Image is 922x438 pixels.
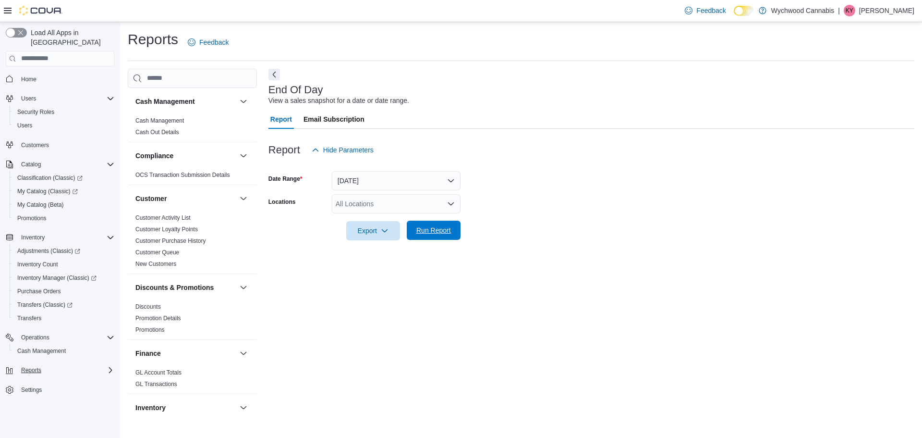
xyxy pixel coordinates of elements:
[681,1,729,20] a: Feedback
[13,286,65,297] a: Purchase Orders
[135,403,236,413] button: Inventory
[135,128,179,136] span: Cash Out Details
[17,108,54,116] span: Security Roles
[838,5,840,16] p: |
[128,212,257,274] div: Customer
[17,274,97,282] span: Inventory Manager (Classic)
[268,69,280,80] button: Next
[135,151,236,161] button: Compliance
[10,258,118,271] button: Inventory Count
[21,234,45,241] span: Inventory
[135,349,236,358] button: Finance
[13,186,114,197] span: My Catalog (Classic)
[17,261,58,268] span: Inventory Count
[135,97,195,106] h3: Cash Management
[238,193,249,204] button: Customer
[10,212,118,225] button: Promotions
[10,244,118,258] a: Adjustments (Classic)
[238,282,249,293] button: Discounts & Promotions
[13,272,100,284] a: Inventory Manager (Classic)
[13,213,114,224] span: Promotions
[238,96,249,107] button: Cash Management
[407,221,461,240] button: Run Report
[17,73,114,85] span: Home
[10,312,118,325] button: Transfers
[135,303,161,310] a: Discounts
[135,315,181,322] a: Promotion Details
[13,199,68,211] a: My Catalog (Beta)
[135,171,230,179] span: OCS Transaction Submission Details
[21,141,49,149] span: Customers
[17,139,53,151] a: Customers
[13,299,114,311] span: Transfers (Classic)
[17,214,47,222] span: Promotions
[21,334,49,341] span: Operations
[17,74,40,85] a: Home
[135,260,176,268] span: New Customers
[135,237,206,245] span: Customer Purchase History
[323,145,374,155] span: Hide Parameters
[268,198,296,206] label: Locations
[128,301,257,339] div: Discounts & Promotions
[268,84,323,96] h3: End Of Day
[2,92,118,105] button: Users
[135,214,191,221] a: Customer Activity List
[696,6,726,15] span: Feedback
[859,5,914,16] p: [PERSON_NAME]
[19,6,62,15] img: Cova
[17,288,61,295] span: Purchase Orders
[238,150,249,162] button: Compliance
[21,366,41,374] span: Reports
[13,120,36,131] a: Users
[2,383,118,397] button: Settings
[844,5,855,16] div: Kristina Yin
[128,30,178,49] h1: Reports
[238,348,249,359] button: Finance
[17,364,114,376] span: Reports
[135,249,179,256] span: Customer Queue
[135,249,179,256] a: Customer Queue
[21,75,36,83] span: Home
[135,381,177,388] a: GL Transactions
[135,238,206,244] a: Customer Purchase History
[135,261,176,267] a: New Customers
[13,120,114,131] span: Users
[135,225,198,233] span: Customer Loyalty Points
[6,68,114,422] nav: Complex example
[17,122,32,129] span: Users
[2,138,118,152] button: Customers
[17,139,114,151] span: Customers
[184,33,232,52] a: Feedback
[13,286,114,297] span: Purchase Orders
[268,175,303,183] label: Date Range
[2,158,118,171] button: Catalog
[17,301,73,309] span: Transfers (Classic)
[17,232,49,243] button: Inventory
[13,259,114,270] span: Inventory Count
[846,5,853,16] span: KY
[17,232,114,243] span: Inventory
[135,369,182,376] a: GL Account Totals
[17,93,114,104] span: Users
[17,174,83,182] span: Classification (Classic)
[10,119,118,132] button: Users
[238,402,249,413] button: Inventory
[268,96,409,106] div: View a sales snapshot for a date or date range.
[13,199,114,211] span: My Catalog (Beta)
[17,384,46,396] a: Settings
[13,313,114,324] span: Transfers
[10,198,118,212] button: My Catalog (Beta)
[21,161,41,168] span: Catalog
[135,403,166,413] h3: Inventory
[270,110,292,129] span: Report
[135,117,184,125] span: Cash Management
[13,259,62,270] a: Inventory Count
[303,110,364,129] span: Email Subscription
[17,364,45,376] button: Reports
[10,185,118,198] a: My Catalog (Classic)
[13,345,114,357] span: Cash Management
[135,283,214,292] h3: Discounts & Promotions
[10,271,118,285] a: Inventory Manager (Classic)
[10,105,118,119] button: Security Roles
